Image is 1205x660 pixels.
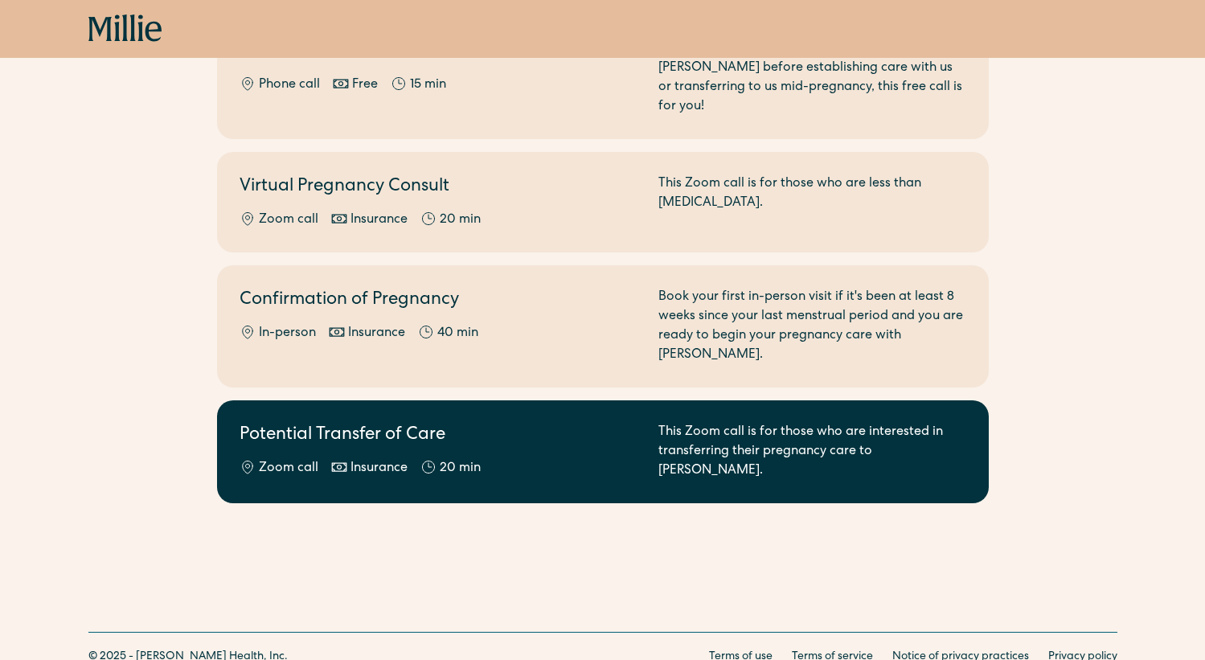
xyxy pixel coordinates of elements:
div: Phone call [259,76,320,95]
a: Confirmation of PregnancyIn-personInsurance40 minBook your first in-person visit if it's been at ... [217,265,989,387]
div: Free [352,76,378,95]
h2: Potential Transfer of Care [240,423,639,449]
div: In-person [259,324,316,343]
div: This Zoom call is for those who are less than [MEDICAL_DATA]. [658,174,966,230]
h2: Virtual Pregnancy Consult [240,174,639,201]
div: 20 min [440,211,481,230]
div: Insurance [348,324,405,343]
div: Insurance [350,211,408,230]
div: 20 min [440,459,481,478]
div: 40 min [437,324,478,343]
div: Zoom call [259,459,318,478]
div: Insurance [350,459,408,478]
div: Zoom call [259,211,318,230]
a: Virtual Pregnancy ConsultZoom callInsurance20 minThis Zoom call is for those who are less than [M... [217,152,989,252]
a: Info CallPhone callFree15 minIf you would like to learn more about [PERSON_NAME] before establish... [217,17,989,139]
div: This Zoom call is for those who are interested in transferring their pregnancy care to [PERSON_NA... [658,423,966,481]
div: If you would like to learn more about [PERSON_NAME] before establishing care with us or transferr... [658,39,966,117]
div: Book your first in-person visit if it's been at least 8 weeks since your last menstrual period an... [658,288,966,365]
a: Potential Transfer of CareZoom callInsurance20 minThis Zoom call is for those who are interested ... [217,400,989,503]
div: 15 min [410,76,446,95]
h2: Confirmation of Pregnancy [240,288,639,314]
